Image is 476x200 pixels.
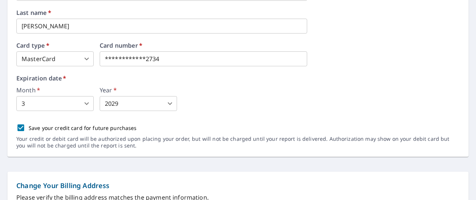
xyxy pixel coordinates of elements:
label: Expiration date [16,75,460,81]
label: Card number [100,42,307,48]
label: Year [100,87,177,93]
div: 3 [16,96,94,111]
p: Save your credit card for future purchases [29,124,137,132]
label: Card type [16,42,94,48]
p: Change Your Billing Address [16,181,460,191]
div: MasterCard [16,51,94,66]
p: Your credit or debit card will be authorized upon placing your order, but will not be charged unt... [16,136,460,149]
div: 2029 [100,96,177,111]
label: Month [16,87,94,93]
label: Last name [16,10,460,16]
